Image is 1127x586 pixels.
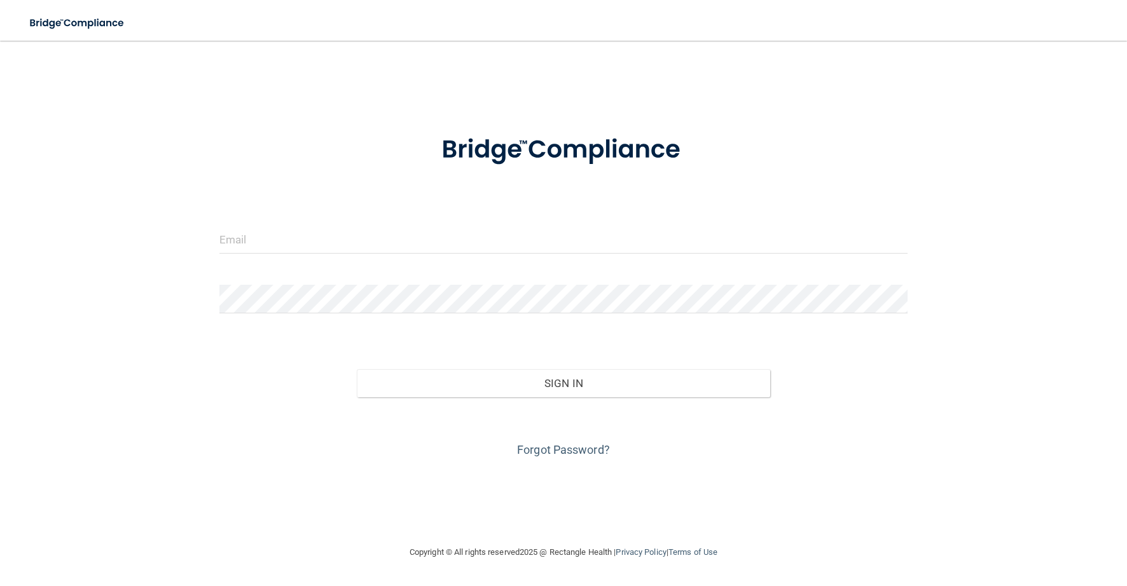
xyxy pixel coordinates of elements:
[357,369,770,397] button: Sign In
[517,443,610,456] a: Forgot Password?
[415,117,712,183] img: bridge_compliance_login_screen.278c3ca4.svg
[19,10,136,36] img: bridge_compliance_login_screen.278c3ca4.svg
[219,225,908,254] input: Email
[616,547,666,557] a: Privacy Policy
[331,532,796,573] div: Copyright © All rights reserved 2025 @ Rectangle Health | |
[668,547,717,557] a: Terms of Use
